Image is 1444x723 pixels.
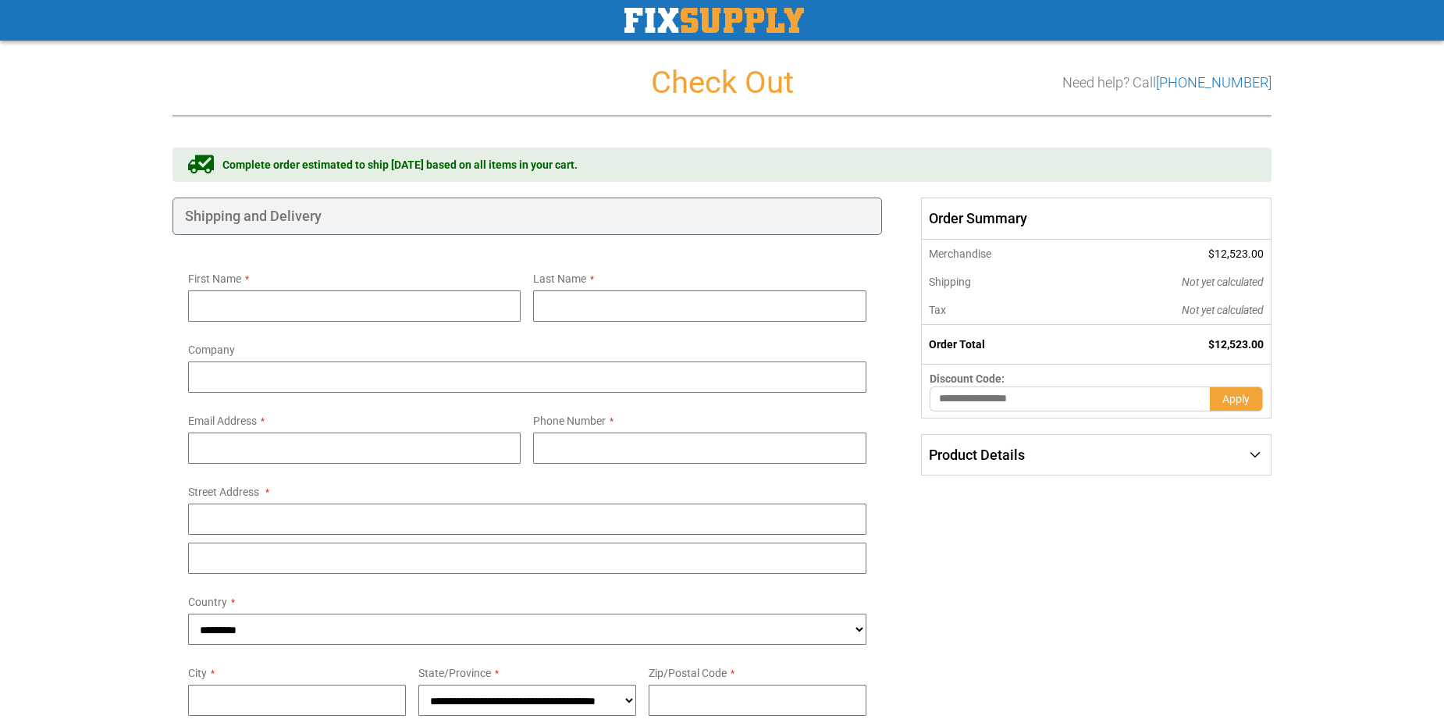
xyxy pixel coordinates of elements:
span: Discount Code: [930,372,1005,385]
span: Phone Number [533,415,606,427]
span: Not yet calculated [1182,276,1264,288]
a: store logo [624,8,804,33]
th: Tax [921,296,1076,325]
span: Complete order estimated to ship [DATE] based on all items in your cart. [222,157,578,173]
div: Shipping and Delivery [172,198,882,235]
span: Shipping [929,276,971,288]
img: Fix Industrial Supply [624,8,804,33]
th: Merchandise [921,240,1076,268]
span: $12,523.00 [1208,248,1264,260]
span: City [188,667,207,679]
span: Order Summary [921,198,1272,240]
strong: Order Total [929,338,985,351]
h3: Need help? Call [1062,75,1272,91]
a: [PHONE_NUMBER] [1156,74,1272,91]
h1: Check Out [172,66,1272,100]
span: $12,523.00 [1208,338,1264,351]
span: Apply [1222,393,1250,405]
span: State/Province [418,667,491,679]
span: Last Name [533,272,586,285]
button: Apply [1210,386,1263,411]
span: Zip/Postal Code [649,667,727,679]
span: Not yet calculated [1182,304,1264,316]
span: Product Details [929,447,1025,463]
span: First Name [188,272,241,285]
span: Street Address [188,486,259,498]
span: Country [188,596,227,608]
span: Company [188,344,235,356]
span: Email Address [188,415,257,427]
